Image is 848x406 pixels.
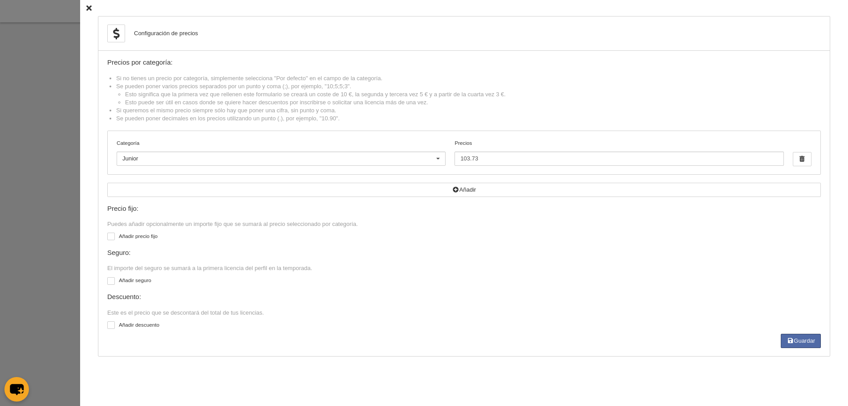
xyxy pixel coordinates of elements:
[125,98,821,107] li: Esto puede ser útil en casos donde se quiere hacer descuentos por inscribirse o solicitar una lic...
[125,90,821,98] li: Esto significa que la primera vez que rellenen este formulario se creará un coste de 10 €, la seg...
[454,152,783,166] input: Precios
[107,249,821,257] div: Seguro:
[454,139,783,166] label: Precios
[107,183,821,197] button: Añadir
[107,276,821,287] label: Añadir seguro
[116,82,821,107] li: Se pueden poner varios precios separados por un punto y coma (;), por ejemplo, "10;5;5;3".
[107,264,821,272] div: El importe del seguro se sumará a la primera licencia del perfil en la temporada.
[107,205,821,213] div: Precio fijo:
[116,107,821,115] li: Si queremos el mismo precio siempre sólo hay que poner una cifra, sin punto y coma.
[107,59,821,66] div: Precios por categoría:
[86,5,92,11] i: Cerrar
[117,139,446,147] label: Categoría
[122,155,138,162] span: Junior
[116,74,821,82] li: Si no tienes un precio por categoría, simplemente selecciona "Por defecto" en el campo de la cate...
[107,293,821,301] div: Descuento:
[107,321,821,331] label: Añadir descuento
[4,377,29,402] button: chat-button
[107,220,821,228] div: Puedes añadir opcionalmente un importe fijo que se sumará al precio seleccionado por categoría.
[781,334,821,348] button: Guardar
[116,115,821,123] li: Se pueden poner decimales en los precios utilizando un punto (.), por ejemplo, "10.90".
[107,309,821,317] div: Este es el precio que se descontará del total de tus licencias.
[134,29,198,37] div: Configuración de precios
[107,232,821,242] label: Añadir precio fijo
